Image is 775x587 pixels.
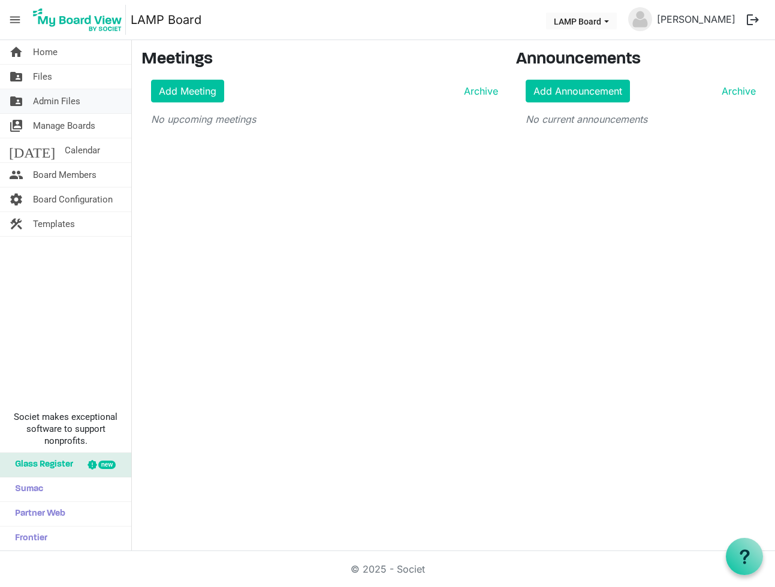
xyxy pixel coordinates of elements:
a: [PERSON_NAME] [652,7,740,31]
a: LAMP Board [131,8,201,32]
span: Admin Files [33,89,80,113]
span: Partner Web [9,502,65,526]
span: construction [9,212,23,236]
span: folder_shared [9,89,23,113]
span: switch_account [9,114,23,138]
span: Frontier [9,527,47,550]
span: folder_shared [9,65,23,89]
span: Board Members [33,163,97,187]
a: © 2025 - Societ [351,563,425,575]
span: Manage Boards [33,114,95,138]
button: logout [740,7,765,32]
h3: Announcements [516,50,765,70]
span: Societ makes exceptional software to support nonprofits. [5,411,126,447]
span: Templates [33,212,75,236]
span: Files [33,65,52,89]
span: Glass Register [9,453,73,477]
h3: Meetings [141,50,498,70]
a: Add Meeting [151,80,224,102]
p: No current announcements [526,112,756,126]
a: Archive [459,84,498,98]
span: settings [9,187,23,211]
span: Board Configuration [33,187,113,211]
a: Archive [717,84,756,98]
span: Calendar [65,138,100,162]
a: Add Announcement [526,80,630,102]
span: [DATE] [9,138,55,162]
button: LAMP Board dropdownbutton [546,13,617,29]
p: No upcoming meetings [151,112,498,126]
a: My Board View Logo [29,5,131,35]
span: home [9,40,23,64]
span: people [9,163,23,187]
span: menu [4,8,26,31]
span: Home [33,40,58,64]
div: new [98,461,116,469]
img: My Board View Logo [29,5,126,35]
span: Sumac [9,477,43,501]
img: no-profile-picture.svg [628,7,652,31]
